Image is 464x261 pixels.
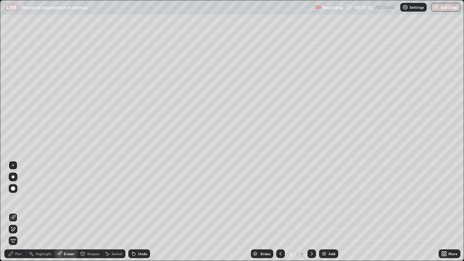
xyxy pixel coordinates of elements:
p: LIVE [7,4,16,10]
p: Structural organisation in animals [21,4,88,10]
div: Eraser [64,252,75,256]
div: Slides [260,252,270,256]
div: Undo [138,252,147,256]
img: end-class-cross [434,4,439,10]
button: End Class [431,3,460,12]
div: Shapes [87,252,99,256]
div: Add [328,252,335,256]
img: recording.375f2c34.svg [315,4,321,10]
p: Recording [323,5,343,10]
div: Highlight [36,252,51,256]
div: 6 [288,252,295,256]
img: add-slide-button [321,251,327,257]
div: 6 [300,250,304,257]
p: Settings [410,5,424,9]
div: More [448,252,457,256]
span: Erase all [9,239,17,243]
img: class-settings-icons [402,4,408,10]
div: / [297,252,299,256]
div: Select [112,252,123,256]
div: Pen [15,252,22,256]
